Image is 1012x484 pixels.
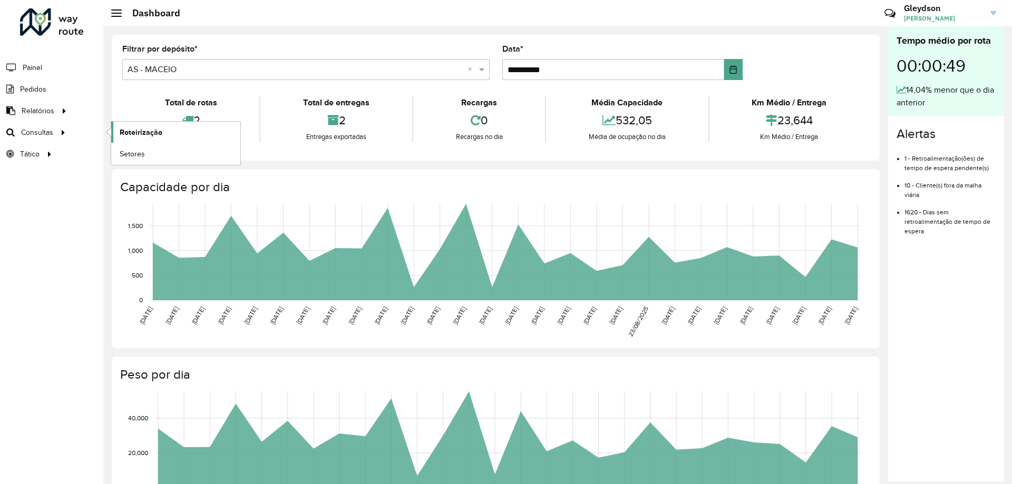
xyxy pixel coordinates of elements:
[897,84,996,109] div: 14,04% menor que o dia anterior
[425,305,441,325] text: [DATE]
[627,305,649,338] text: 23/08/2025
[128,222,143,229] text: 1,500
[502,43,523,55] label: Data
[20,84,46,95] span: Pedidos
[295,305,310,325] text: [DATE]
[111,143,240,164] a: Setores
[504,305,519,325] text: [DATE]
[373,305,388,325] text: [DATE]
[904,146,996,173] li: 1 - Retroalimentação(ões) de tempo de espera pendente(s)
[608,305,624,325] text: [DATE]
[904,14,983,23] span: [PERSON_NAME]
[22,105,54,116] span: Relatórios
[243,305,258,325] text: [DATE]
[738,305,754,325] text: [DATE]
[120,180,869,195] h4: Capacidade por dia
[128,247,143,254] text: 1,000
[125,96,257,109] div: Total de rotas
[660,305,676,325] text: [DATE]
[125,109,257,132] div: 2
[164,305,180,325] text: [DATE]
[263,96,409,109] div: Total de entregas
[132,272,143,279] text: 500
[416,96,542,109] div: Recargas
[843,305,859,325] text: [DATE]
[21,127,53,138] span: Consultas
[549,109,705,132] div: 532,05
[263,132,409,142] div: Entregas exportadas
[879,2,901,25] a: Contato Rápido
[416,109,542,132] div: 0
[321,305,336,325] text: [DATE]
[897,48,996,84] div: 00:00:49
[713,305,728,325] text: [DATE]
[138,305,153,325] text: [DATE]
[120,367,869,382] h4: Peso por dia
[897,34,996,48] div: Tempo médio por rota
[468,63,476,76] span: Clear all
[111,122,240,143] a: Roteirização
[556,305,571,325] text: [DATE]
[128,414,148,421] text: 40,000
[478,305,493,325] text: [DATE]
[549,96,705,109] div: Média Capacidade
[122,43,198,55] label: Filtrar por depósito
[686,305,702,325] text: [DATE]
[120,127,162,138] span: Roteirização
[582,305,597,325] text: [DATE]
[791,305,806,325] text: [DATE]
[190,305,206,325] text: [DATE]
[904,173,996,200] li: 10 - Cliente(s) fora da malha viária
[712,109,867,132] div: 23,644
[120,149,145,160] span: Setores
[263,109,409,132] div: 2
[765,305,780,325] text: [DATE]
[217,305,232,325] text: [DATE]
[269,305,284,325] text: [DATE]
[897,126,996,142] h4: Alertas
[452,305,467,325] text: [DATE]
[416,132,542,142] div: Recargas no dia
[549,132,705,142] div: Média de ocupação no dia
[139,297,143,303] text: 0
[817,305,832,325] text: [DATE]
[724,59,743,80] button: Choose Date
[20,149,40,160] span: Tático
[128,449,148,456] text: 20,000
[530,305,545,325] text: [DATE]
[347,305,363,325] text: [DATE]
[400,305,415,325] text: [DATE]
[904,3,983,13] h3: Gleydson
[712,132,867,142] div: Km Médio / Entrega
[904,200,996,236] li: 1620 - Dias sem retroalimentação de tempo de espera
[122,7,180,19] h2: Dashboard
[23,62,42,73] span: Painel
[712,96,867,109] div: Km Médio / Entrega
